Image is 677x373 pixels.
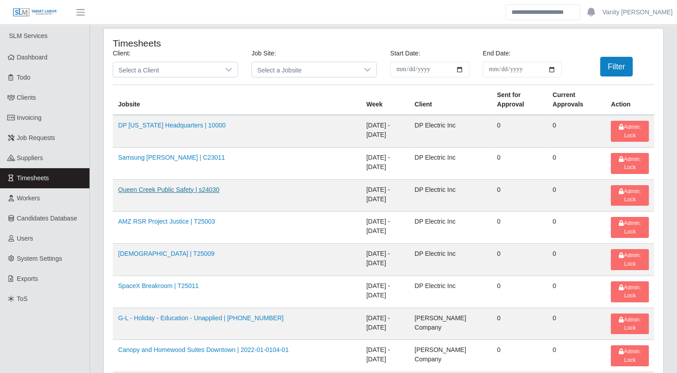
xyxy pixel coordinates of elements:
h4: Timesheets [113,38,331,49]
a: AMZ RSR Project Justice | T25003 [118,218,215,225]
td: 0 [547,308,605,340]
button: Admin: Lock [611,249,649,270]
button: Admin: Lock [611,281,649,302]
td: 0 [492,179,547,212]
a: [DEMOGRAPHIC_DATA] | T25009 [118,250,214,257]
span: Admin: Lock [619,220,641,234]
td: [DATE] - [DATE] [361,308,409,340]
span: ToS [17,295,28,302]
td: 0 [492,147,547,179]
th: Sent for Approval [492,85,547,115]
span: Exports [17,275,38,282]
a: G-L - Holiday - Education - Unapplied | [PHONE_NUMBER] [118,314,284,322]
td: 0 [547,179,605,212]
label: Client: [113,49,131,58]
td: 0 [492,244,547,276]
img: SLM Logo [13,8,57,17]
td: DP Electric Inc [409,276,492,308]
td: 0 [547,147,605,179]
td: [DATE] - [DATE] [361,244,409,276]
td: [DATE] - [DATE] [361,212,409,244]
th: Current Approvals [547,85,605,115]
span: SLM Services [9,32,47,39]
span: Select a Jobsite [252,62,358,77]
th: Action [605,85,654,115]
td: 0 [547,212,605,244]
td: DP Electric Inc [409,179,492,212]
td: [DATE] - [DATE] [361,179,409,212]
td: 0 [547,115,605,147]
a: Queen Creek Public Safety | s24030 [118,186,219,193]
span: Admin: Lock [619,317,641,331]
td: [PERSON_NAME] Company [409,340,492,372]
a: Samsung [PERSON_NAME] | C23011 [118,154,225,161]
label: Start Date: [390,49,420,58]
span: Job Requests [17,134,55,141]
button: Admin: Lock [611,314,649,335]
label: Job Site: [251,49,276,58]
span: Admin: Lock [619,188,641,203]
td: [DATE] - [DATE] [361,147,409,179]
td: [DATE] - [DATE] [361,340,409,372]
th: Week [361,85,409,115]
a: Vanity [PERSON_NAME] [602,8,673,17]
span: Invoicing [17,114,42,121]
td: DP Electric Inc [409,212,492,244]
td: 0 [492,276,547,308]
span: Users [17,235,34,242]
span: Timesheets [17,174,49,182]
span: Clients [17,94,36,101]
td: 0 [492,308,547,340]
td: 0 [492,115,547,147]
button: Filter [600,57,633,76]
span: Admin: Lock [619,252,641,267]
a: Canopy and Homewood Suites Downtown | 2022-01-0104-01 [118,346,289,353]
button: Admin: Lock [611,153,649,174]
a: DP [US_STATE] Headquarters | 10000 [118,122,226,129]
td: DP Electric Inc [409,115,492,147]
span: Candidates Database [17,215,77,222]
span: Select a Client [113,62,220,77]
span: System Settings [17,255,62,262]
label: End Date: [483,49,511,58]
span: Admin: Lock [619,124,641,138]
span: Admin: Lock [619,284,641,299]
span: Suppliers [17,154,43,161]
a: SpaceX Breakroom | T25011 [118,282,199,289]
td: 0 [492,212,547,244]
td: [DATE] - [DATE] [361,115,409,147]
td: 0 [547,276,605,308]
th: Jobsite [113,85,361,115]
td: [PERSON_NAME] Company [409,308,492,340]
td: 0 [492,340,547,372]
td: [DATE] - [DATE] [361,276,409,308]
span: Admin: Lock [619,156,641,170]
button: Admin: Lock [611,345,649,366]
button: Admin: Lock [611,185,649,206]
span: Dashboard [17,54,48,61]
td: DP Electric Inc [409,147,492,179]
span: Todo [17,74,30,81]
span: Workers [17,195,40,202]
span: Admin: Lock [619,348,641,363]
td: 0 [547,340,605,372]
td: 0 [547,244,605,276]
td: DP Electric Inc [409,244,492,276]
th: Client [409,85,492,115]
button: Admin: Lock [611,121,649,142]
button: Admin: Lock [611,217,649,238]
input: Search [506,4,580,20]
